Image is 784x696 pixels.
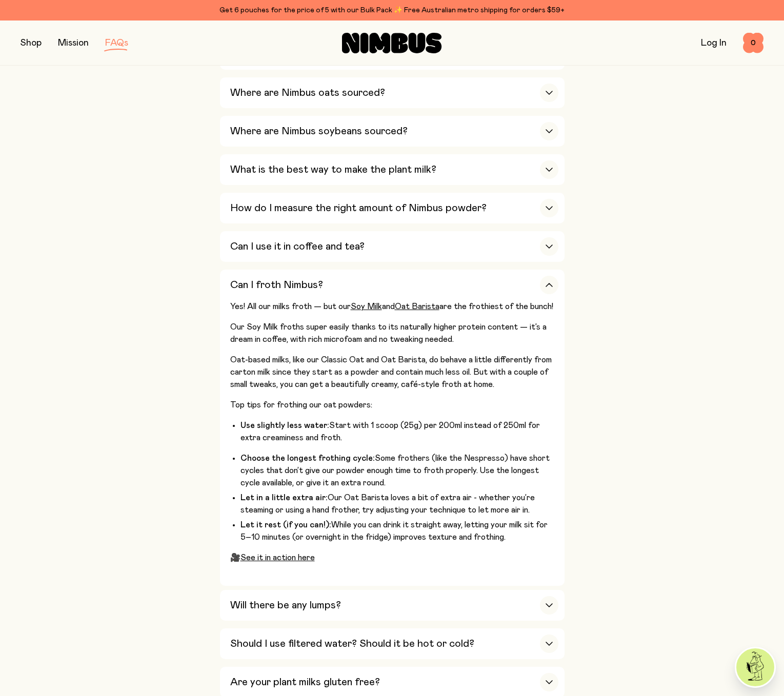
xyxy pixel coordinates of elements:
h3: What is the best way to make the plant milk? [230,163,436,176]
li: Some frothers (like the Nespresso) have short cycles that don’t give our powder enough time to fr... [240,452,558,489]
p: Our Soy Milk froths super easily thanks to its naturally higher protein content — it’s a dream in... [230,321,558,345]
strong: Let in a little extra air: [240,494,328,502]
a: Log In [701,38,727,48]
p: Yes! All our milks froth — but our and are the frothiest of the bunch! [230,300,558,313]
a: See it in action here [240,554,315,562]
h3: Can I froth Nimbus? [230,279,323,291]
li: Start with 1 scoop (25g) per 200ml instead of 250ml for extra creaminess and froth. [240,419,558,444]
h3: Where are Nimbus oats sourced? [230,87,385,99]
button: 0 [743,33,763,53]
h3: Will there be any lumps? [230,599,341,611]
strong: Let it rest (if you can!): [240,521,331,529]
p: 🎥 [230,551,558,564]
p: Oat-based milks, like our Classic Oat and Oat Barista, do behave a little differently from carton... [230,354,558,391]
button: How do I measure the right amount of Nimbus powder? [220,193,565,223]
p: Top tips for frothing our oat powders: [230,399,558,411]
a: Oat Barista [395,302,439,311]
h3: Where are Nimbus soybeans sourced? [230,125,408,137]
button: Can I froth Nimbus?Yes! All our milks froth — but ourSoy MilkandOat Baristaare the frothiest of t... [220,270,565,586]
h3: Are your plant milks gluten free? [230,676,380,688]
strong: Choose the longest frothing cycle: [240,454,375,462]
h3: Can I use it in coffee and tea? [230,240,365,253]
button: Will there be any lumps? [220,590,565,621]
a: FAQs [105,38,128,48]
button: Can I use it in coffee and tea? [220,231,565,262]
a: Soy Milk [351,302,382,311]
button: What is the best way to make the plant milk? [220,154,565,185]
button: Where are Nimbus soybeans sourced? [220,116,565,147]
li: While you can drink it straight away, letting your milk sit for 5–10 minutes (or overnight in the... [240,519,558,543]
button: Should I use filtered water? Should it be hot or cold? [220,628,565,659]
img: agent [736,648,774,686]
button: Where are Nimbus oats sourced? [220,77,565,108]
strong: Use slightly less water: [240,421,329,429]
div: Get 6 pouches for the price of 5 with our Bulk Pack ✨ Free Australian metro shipping for orders $59+ [21,4,763,16]
h3: Should I use filtered water? Should it be hot or cold? [230,638,474,650]
a: Mission [58,38,89,48]
h3: How do I measure the right amount of Nimbus powder? [230,202,487,214]
li: Our Oat Barista loves a bit of extra air - whether you’re steaming or using a hand frother, try a... [240,492,558,516]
